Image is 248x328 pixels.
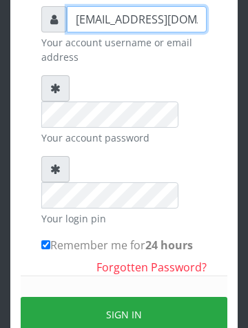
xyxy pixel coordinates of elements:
label: Remember me for [41,237,193,253]
input: Remember me for24 hours [41,240,50,249]
small: Your login pin [41,211,207,226]
b: 24 hours [145,238,193,253]
small: Your account password [41,131,207,145]
input: Username or email address [67,6,207,32]
a: Forgotten Password? [96,260,207,275]
small: Your account username or email address [41,35,207,64]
